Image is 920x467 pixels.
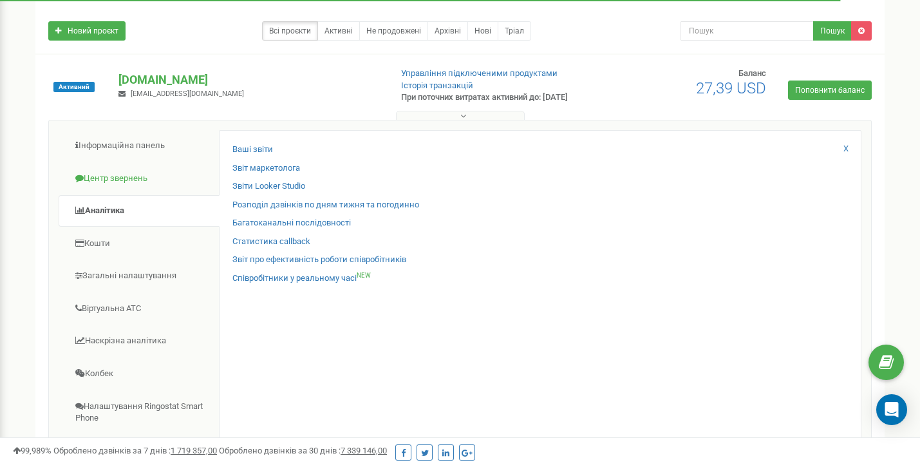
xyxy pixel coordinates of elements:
a: Співробітники у реальному часіNEW [232,272,371,285]
input: Пошук [681,21,814,41]
a: Багатоканальні послідовності [232,217,351,229]
a: Кошти [59,228,220,260]
div: Open Intercom Messenger [876,394,907,425]
span: 99,989% [13,446,52,455]
a: X [843,143,849,155]
button: Пошук [813,21,852,41]
a: Архівні [427,21,468,41]
span: Оброблено дзвінків за 30 днів : [219,446,387,455]
a: Активні [317,21,360,41]
a: Не продовжені [359,21,428,41]
a: Звіт маркетолога [232,162,300,175]
a: Нові [467,21,498,41]
span: Оброблено дзвінків за 7 днів : [53,446,217,455]
a: Інтеграція [59,435,220,467]
p: При поточних витратах активний до: [DATE] [401,91,592,104]
a: Колбек [59,358,220,390]
span: 27,39 USD [696,79,766,97]
a: Новий проєкт [48,21,126,41]
a: Всі проєкти [262,21,318,41]
a: Загальні налаштування [59,260,220,292]
a: Історія транзакцій [401,81,473,90]
p: [DOMAIN_NAME] [118,71,380,88]
span: Баланс [738,68,766,78]
a: Центр звернень [59,163,220,195]
a: Розподіл дзвінків по дням тижня та погодинно [232,199,419,211]
a: Наскрізна аналітика [59,325,220,357]
u: 1 719 357,00 [171,446,217,455]
a: Налаштування Ringostat Smart Phone [59,391,220,434]
sup: NEW [357,272,371,279]
a: Управління підключеними продуктами [401,68,558,78]
a: Ваші звіти [232,144,273,156]
u: 7 339 146,00 [341,446,387,455]
a: Звіт про ефективність роботи співробітників [232,254,406,266]
a: Статистика callback [232,236,310,248]
a: Віртуальна АТС [59,293,220,325]
span: Активний [53,82,95,92]
a: Поповнити баланс [788,81,872,100]
a: Звіти Looker Studio [232,180,305,193]
span: [EMAIL_ADDRESS][DOMAIN_NAME] [131,90,244,98]
a: Аналiтика [59,195,220,227]
a: Тріал [498,21,531,41]
a: Інформаційна панель [59,130,220,162]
